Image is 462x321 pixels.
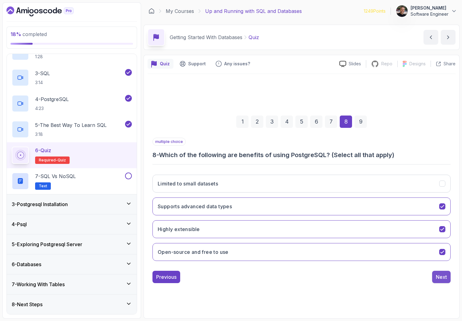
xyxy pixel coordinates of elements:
button: 6-QuizRequired-quiz [12,147,132,164]
button: 4-PostgreSQL4:23 [12,95,132,112]
button: 3-Postgresql Installation [7,194,137,214]
div: 4 [281,116,293,128]
div: 2 [251,116,263,128]
div: 7 [325,116,337,128]
button: Share [431,61,456,67]
span: 18 % [10,31,21,37]
h3: 3 - Postgresql Installation [12,201,68,208]
h3: 4 - Psql [12,221,27,228]
h3: Highly extensible [158,226,200,233]
button: next content [441,30,456,45]
h3: Limited to small datasets [158,180,218,187]
p: 5 - The Best Way To Learn SQL [35,121,107,129]
div: 8 [340,116,352,128]
p: 4 - PostgreSQL [35,95,69,103]
div: 6 [310,116,322,128]
button: 3-SQL3:14 [12,69,132,86]
button: Feedback button [212,59,254,69]
p: 1:28 [35,54,59,60]
h3: 6 - Databases [12,261,41,268]
p: Slides [349,61,361,67]
p: Designs [409,61,426,67]
p: 1249 Points [364,8,386,14]
div: Previous [156,273,176,281]
button: 7-Working With Tables [7,274,137,294]
a: My Courses [166,7,194,15]
p: 6 - Quiz [35,147,51,154]
p: 3:14 [35,79,50,86]
p: 7 - SQL vs NoSQL [35,173,76,180]
h3: 8 - Next Steps [12,301,43,308]
h3: Open-source and free to use [158,248,229,256]
h3: 5 - Exploring Postgresql Server [12,241,82,248]
span: quiz [58,158,66,163]
button: Previous [152,271,180,283]
button: user profile image[PERSON_NAME]Software Engineer [396,5,457,17]
button: 5-The Best Way To Learn SQL3:18 [12,121,132,138]
h3: 8 - Which of the following are benefits of using PostgreSQL? (Select all that apply) [152,151,451,159]
img: user profile image [396,5,408,17]
p: Any issues? [224,61,250,67]
div: 3 [266,116,278,128]
button: previous content [423,30,438,45]
span: Text [39,184,47,189]
button: Supports advanced data types [152,197,451,215]
p: Repo [381,61,392,67]
p: 4:23 [35,105,69,112]
button: 8-Next Steps [7,295,137,314]
div: 9 [355,116,367,128]
button: 4-Psql [7,214,137,234]
p: Quiz [160,61,170,67]
button: quiz button [148,59,173,69]
div: 1 [236,116,249,128]
button: Support button [176,59,209,69]
h3: Supports advanced data types [158,203,232,210]
h3: 7 - Working With Tables [12,281,65,288]
p: Support [188,61,206,67]
button: 5-Exploring Postgresql Server [7,234,137,254]
p: 3:18 [35,131,107,137]
p: multiple choice [152,138,186,146]
p: Quiz [249,34,259,41]
p: Getting Started With Databases [170,34,242,41]
div: Next [436,273,447,281]
button: Next [432,271,451,283]
div: 5 [295,116,308,128]
p: [PERSON_NAME] [411,5,448,11]
p: Software Engineer [411,11,448,17]
a: Dashboard [6,6,88,16]
button: 7-SQL vs NoSQLText [12,173,132,190]
button: 6-Databases [7,254,137,274]
button: Open-source and free to use [152,243,451,261]
button: Highly extensible [152,220,451,238]
span: completed [10,31,47,37]
p: 3 - SQL [35,70,50,77]
p: Share [444,61,456,67]
button: Limited to small datasets [152,175,451,193]
span: Required- [39,158,58,163]
a: Slides [334,61,366,67]
a: Dashboard [148,8,155,14]
p: Up and Running with SQL and Databases [205,7,302,15]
